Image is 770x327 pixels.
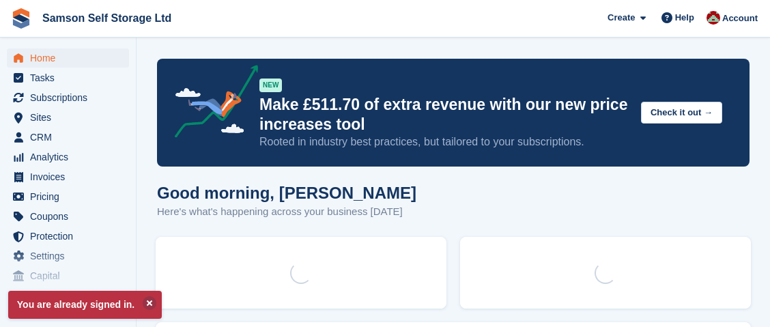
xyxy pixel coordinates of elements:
span: Invoices [30,167,112,186]
p: You are already signed in. [8,291,162,319]
div: NEW [259,79,282,92]
span: Protection [30,227,112,246]
span: Settings [30,246,112,266]
span: Tasks [30,68,112,87]
a: menu [7,207,129,226]
p: Here's what's happening across your business [DATE] [157,204,416,220]
p: Make £511.70 of extra revenue with our new price increases tool [259,95,630,134]
span: Analytics [30,147,112,167]
a: menu [7,108,129,127]
a: menu [7,246,129,266]
button: Check it out → [641,102,722,124]
span: Coupons [30,207,112,226]
img: Ian [707,11,720,25]
a: menu [7,128,129,147]
span: Pricing [30,187,112,206]
span: CRM [30,128,112,147]
span: Create [608,11,635,25]
a: Samson Self Storage Ltd [37,7,177,29]
p: Rooted in industry best practices, but tailored to your subscriptions. [259,134,630,150]
img: stora-icon-8386f47178a22dfd0bd8f6a31ec36ba5ce8667c1dd55bd0f319d3a0aa187defe.svg [11,8,31,29]
a: menu [7,167,129,186]
span: Help [675,11,694,25]
span: Capital [30,266,112,285]
a: menu [7,48,129,68]
a: menu [7,68,129,87]
a: menu [7,88,129,107]
a: menu [7,187,129,206]
a: menu [7,227,129,246]
a: menu [7,266,129,285]
span: Sites [30,108,112,127]
h1: Good morning, [PERSON_NAME] [157,184,416,202]
span: Home [30,48,112,68]
img: price-adjustments-announcement-icon-8257ccfd72463d97f412b2fc003d46551f7dbcb40ab6d574587a9cd5c0d94... [163,65,259,143]
span: Subscriptions [30,88,112,107]
a: menu [7,147,129,167]
span: Account [722,12,758,25]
